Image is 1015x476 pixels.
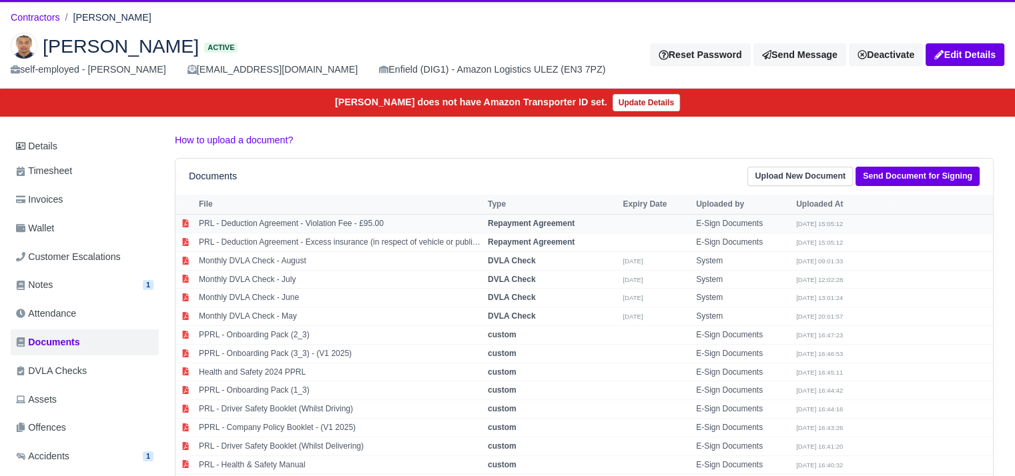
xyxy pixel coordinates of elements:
[1,22,1014,89] div: Jordan Aloye
[379,62,605,77] div: Enfield (DIG1) - Amazon Logistics ULEZ (EN3 7PZ)
[196,270,484,289] td: Monthly DVLA Check - July
[175,135,293,145] a: How to upload a document?
[693,400,793,419] td: E-Sign Documents
[188,62,358,77] div: [EMAIL_ADDRESS][DOMAIN_NAME]
[796,294,843,301] small: [DATE] 13:01:24
[747,167,853,186] a: Upload New Document
[11,62,166,77] div: self-employed - [PERSON_NAME]
[796,220,843,227] small: [DATE] 15:05:12
[196,326,484,345] td: PPRL - Onboarding Pack (2_3)
[623,313,643,320] small: [DATE]
[16,420,66,435] span: Offences
[196,344,484,363] td: PPRL - Onboarding Pack (3_3) - (V1 2025)
[11,187,159,213] a: Invoices
[623,257,643,265] small: [DATE]
[488,404,517,413] strong: custom
[16,392,57,407] span: Assets
[693,289,793,307] td: System
[16,335,80,350] span: Documents
[693,233,793,252] td: E-Sign Documents
[623,276,643,283] small: [DATE]
[196,307,484,326] td: Monthly DVLA Check - May
[16,306,76,321] span: Attendance
[196,233,484,252] td: PRL - Deduction Agreement - Excess insurance (in respect of vehicle or public liability) - £50.00
[204,43,238,53] span: Active
[693,251,793,270] td: System
[11,158,159,184] a: Timesheet
[693,307,793,326] td: System
[11,387,159,413] a: Assets
[11,415,159,441] a: Offences
[488,349,517,358] strong: custom
[488,460,517,469] strong: custom
[143,280,153,290] span: 1
[796,405,843,413] small: [DATE] 16:44:16
[488,256,536,265] strong: DVLA Check
[43,37,199,55] span: [PERSON_NAME]
[796,387,843,394] small: [DATE] 16:44:42
[484,195,619,215] th: Type
[196,381,484,400] td: PPRL - Onboarding Pack (1_3)
[650,43,750,66] button: Reset Password
[196,437,484,455] td: PRL - Driver Safety Booklet (Whilst Delivering)
[11,329,159,355] a: Documents
[196,289,484,307] td: Monthly DVLA Check - June
[11,443,159,469] a: Accidents 1
[796,313,843,320] small: [DATE] 20:01:57
[196,251,484,270] td: Monthly DVLA Check - August
[926,43,1004,66] a: Edit Details
[196,363,484,381] td: Health and Safety 2024 PPRL
[793,195,893,215] th: Uploaded At
[11,272,159,298] a: Notes 1
[488,367,517,377] strong: custom
[488,423,517,432] strong: custom
[196,455,484,474] td: PRL - Health & Safety Manual
[753,43,846,66] a: Send Message
[11,134,159,159] a: Details
[16,449,69,464] span: Accidents
[196,400,484,419] td: PRL - Driver Safety Booklet (Whilst Driving)
[623,294,643,301] small: [DATE]
[849,43,923,66] a: Deactivate
[693,270,793,289] td: System
[11,12,60,23] a: Contractors
[488,330,517,339] strong: custom
[796,443,843,450] small: [DATE] 16:41:20
[693,215,793,233] td: E-Sign Documents
[16,249,121,265] span: Customer Escalations
[796,424,843,431] small: [DATE] 16:43:26
[796,257,843,265] small: [DATE] 09:01:33
[693,326,793,345] td: E-Sign Documents
[60,10,151,25] li: [PERSON_NAME]
[488,219,575,228] strong: Repayment Agreement
[196,195,484,215] th: File
[488,275,536,284] strong: DVLA Check
[693,381,793,400] td: E-Sign Documents
[619,195,693,215] th: Expiry Date
[143,451,153,461] span: 1
[16,163,72,179] span: Timesheet
[693,455,793,474] td: E-Sign Documents
[11,301,159,327] a: Attendance
[16,277,53,293] span: Notes
[196,419,484,437] td: PPRL - Company Policy Booklet - (V1 2025)
[189,171,237,182] h6: Documents
[488,293,536,302] strong: DVLA Check
[16,221,54,236] span: Wallet
[488,237,575,247] strong: Repayment Agreement
[11,215,159,241] a: Wallet
[613,94,680,111] a: Update Details
[693,344,793,363] td: E-Sign Documents
[796,276,843,283] small: [DATE] 12:02:28
[11,244,159,270] a: Customer Escalations
[488,385,517,395] strong: custom
[196,215,484,233] td: PRL - Deduction Agreement - Violation Fee - £95.00
[693,437,793,455] td: E-Sign Documents
[796,331,843,339] small: [DATE] 16:47:23
[693,419,793,437] td: E-Sign Documents
[796,369,843,376] small: [DATE] 16:45:11
[693,363,793,381] td: E-Sign Documents
[856,167,980,186] a: Send Document for Signing
[16,192,63,207] span: Invoices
